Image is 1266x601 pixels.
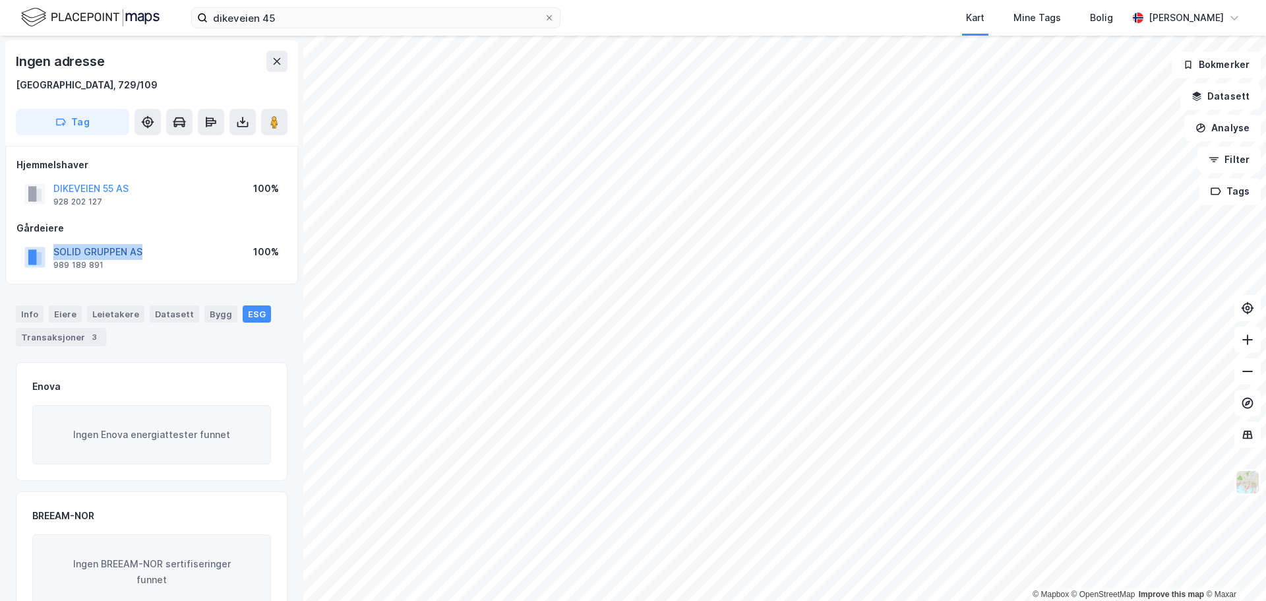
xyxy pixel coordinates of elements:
button: Analyse [1184,115,1261,141]
img: Z [1235,470,1260,495]
div: Leietakere [87,305,144,323]
img: logo.f888ab2527a4732fd821a326f86c7f29.svg [21,6,160,29]
div: Enova [32,379,61,395]
div: Datasett [150,305,199,323]
div: Mine Tags [1013,10,1061,26]
div: Eiere [49,305,82,323]
a: Mapbox [1033,590,1069,599]
div: Ingen Enova energiattester funnet [32,405,271,464]
div: 3 [88,331,101,344]
div: 989 189 891 [53,260,104,270]
div: Bolig [1090,10,1113,26]
div: 100% [253,181,279,197]
div: BREEAM-NOR [32,508,94,524]
button: Bokmerker [1172,51,1261,78]
div: [GEOGRAPHIC_DATA], 729/109 [16,77,158,93]
div: 100% [253,244,279,260]
a: OpenStreetMap [1071,590,1135,599]
button: Tag [16,109,129,135]
div: Kart [966,10,984,26]
iframe: Chat Widget [1200,538,1266,601]
div: 928 202 127 [53,197,102,207]
input: Søk på adresse, matrikkel, gårdeiere, leietakere eller personer [208,8,544,28]
a: Improve this map [1139,590,1204,599]
div: [PERSON_NAME] [1149,10,1224,26]
div: Ingen adresse [16,51,107,72]
div: Hjemmelshaver [16,157,287,173]
div: Bygg [204,305,237,323]
div: Info [16,305,44,323]
div: Transaksjoner [16,328,106,346]
button: Tags [1199,178,1261,205]
div: Gårdeiere [16,220,287,236]
button: Filter [1197,146,1261,173]
div: ESG [243,305,271,323]
button: Datasett [1180,83,1261,110]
